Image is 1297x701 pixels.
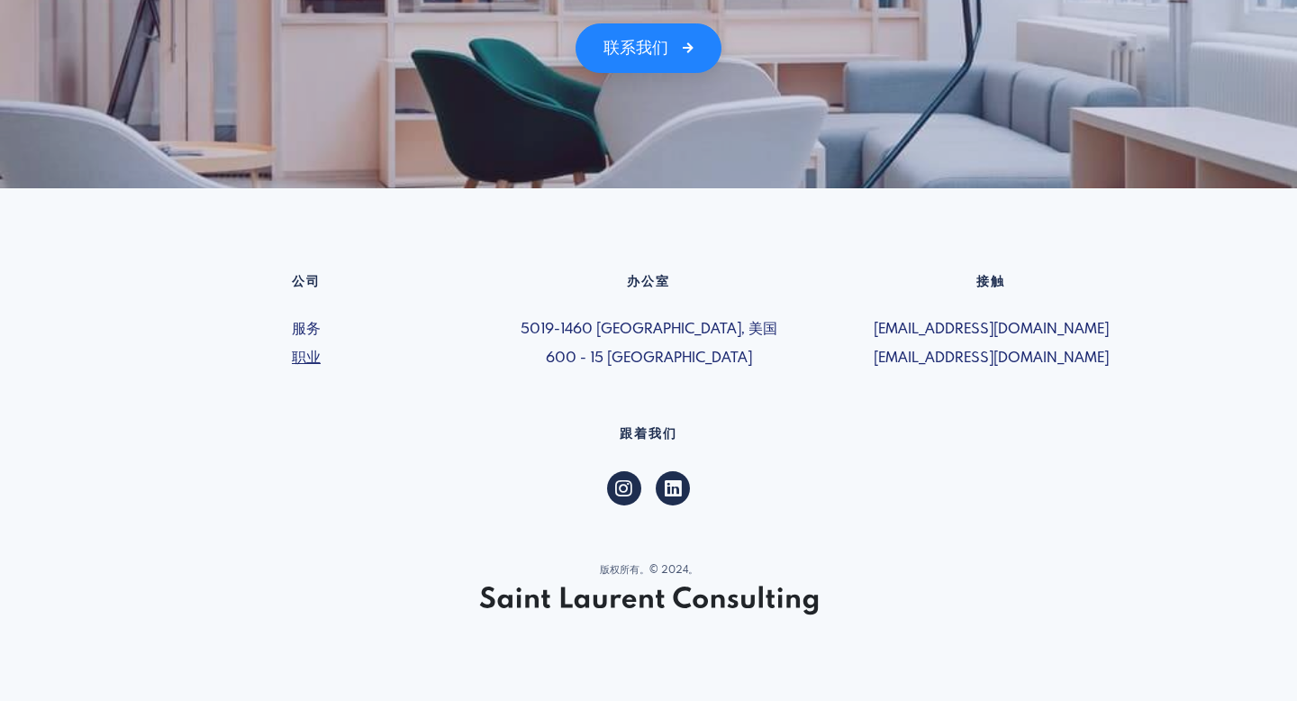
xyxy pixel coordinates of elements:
a: 联系我们 [576,23,721,73]
font: 联系我们 [603,41,668,57]
font: 公司 [292,276,321,288]
font: 服务 [292,322,321,337]
font: 5019-1460 [GEOGRAPHIC_DATA], 美国 [521,322,777,337]
font: 办公室 [627,276,670,288]
font: [EMAIL_ADDRESS][DOMAIN_NAME] [874,322,1109,337]
a: 服务 [146,319,467,341]
a: 职业 [146,348,467,369]
font: 600 - 15 [GEOGRAPHIC_DATA] [546,350,752,366]
font: [EMAIL_ADDRESS][DOMAIN_NAME] [874,350,1109,366]
font: 接触 [976,276,1005,288]
font: 跟着我们 [620,428,677,441]
font: 版权所有。© 2024。 [600,565,698,576]
font: 职业 [292,350,321,366]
